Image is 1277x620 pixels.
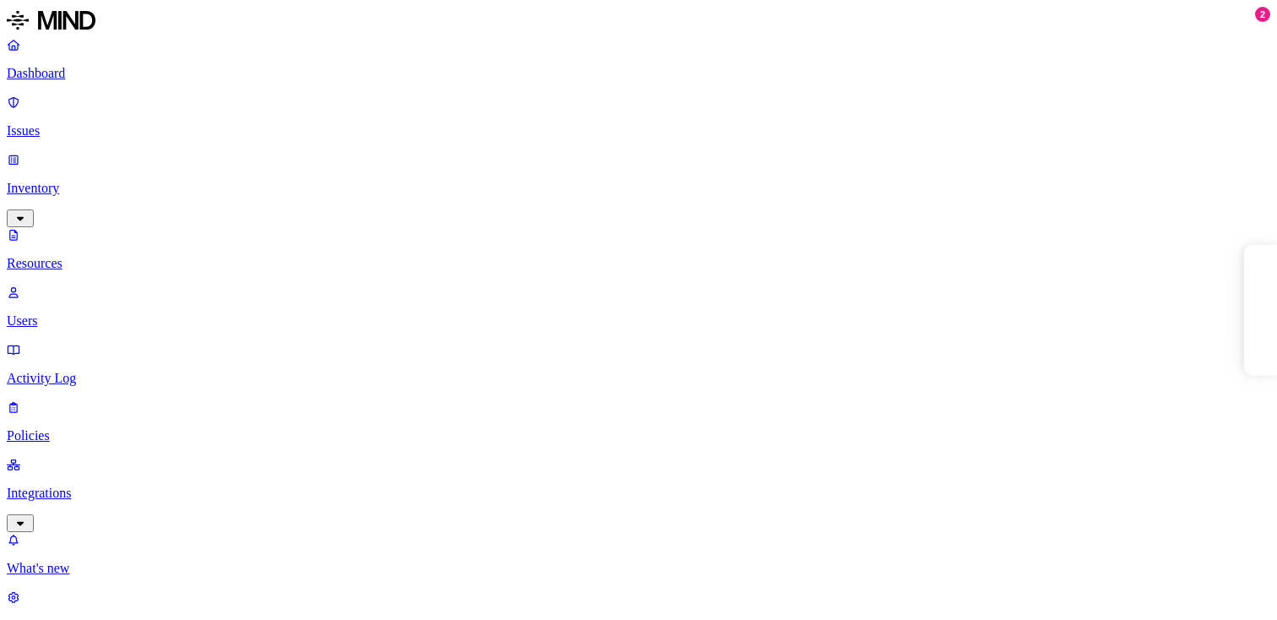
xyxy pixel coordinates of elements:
[7,256,1270,271] p: Resources
[7,313,1270,329] p: Users
[1255,7,1270,22] div: 2
[7,123,1270,139] p: Issues
[7,428,1270,443] p: Policies
[7,486,1270,501] p: Integrations
[7,7,95,34] img: MIND
[7,66,1270,81] p: Dashboard
[7,181,1270,196] p: Inventory
[7,371,1270,386] p: Activity Log
[7,561,1270,576] p: What's new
